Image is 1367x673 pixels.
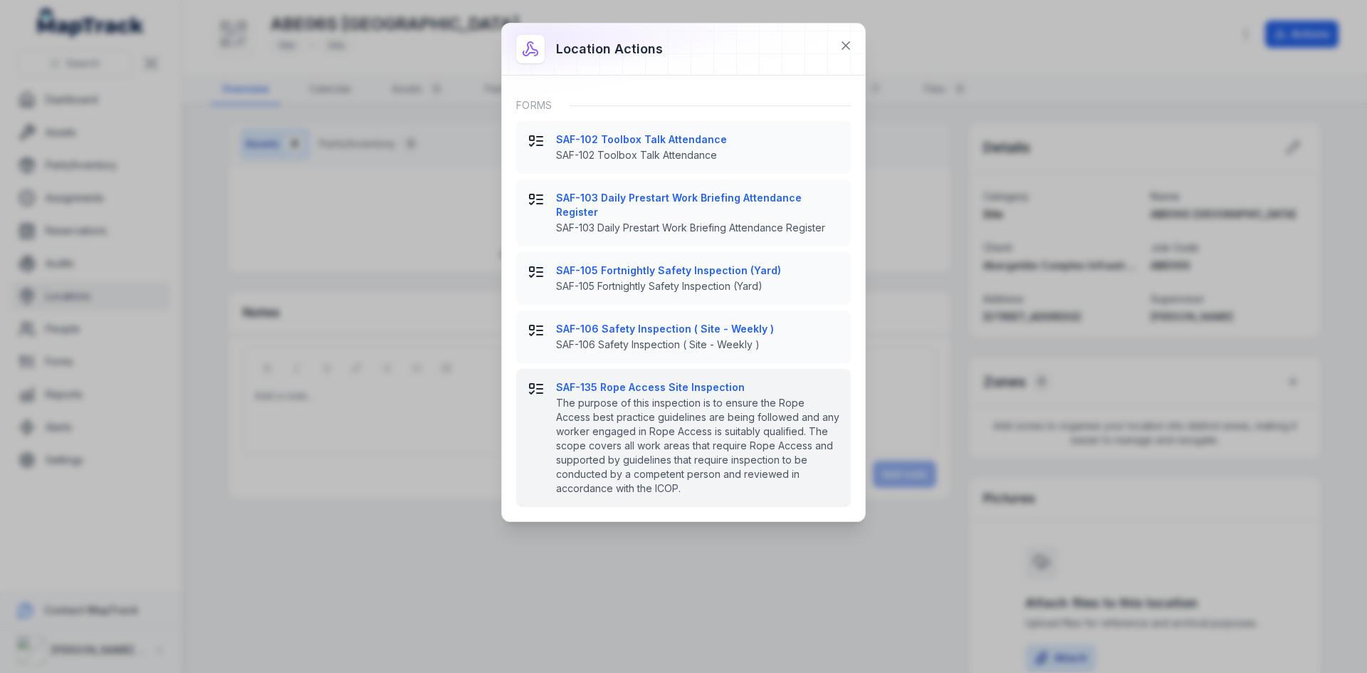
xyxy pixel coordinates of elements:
div: Forms [516,90,851,121]
strong: SAF-102 Toolbox Talk Attendance [556,132,839,147]
button: SAF-105 Fortnightly Safety Inspection (Yard)SAF-105 Fortnightly Safety Inspection (Yard) [516,252,851,305]
span: SAF-106 Safety Inspection ( Site - Weekly ) [556,338,839,352]
strong: SAF-135 Rope Access Site Inspection [556,380,839,395]
button: SAF-103 Daily Prestart Work Briefing Attendance RegisterSAF-103 Daily Prestart Work Briefing Atte... [516,179,851,246]
span: SAF-105 Fortnightly Safety Inspection (Yard) [556,279,839,293]
span: SAF-103 Daily Prestart Work Briefing Attendance Register [556,221,839,235]
span: SAF-102 Toolbox Talk Attendance [556,148,839,162]
button: SAF-135 Rope Access Site InspectionThe purpose of this inspection is to ensure the Rope Access be... [516,369,851,507]
h3: Location actions [556,39,663,59]
button: SAF-106 Safety Inspection ( Site - Weekly )SAF-106 Safety Inspection ( Site - Weekly ) [516,311,851,363]
strong: SAF-106 Safety Inspection ( Site - Weekly ) [556,322,839,336]
button: SAF-102 Toolbox Talk AttendanceSAF-102 Toolbox Talk Attendance [516,121,851,174]
strong: SAF-105 Fortnightly Safety Inspection (Yard) [556,264,839,278]
strong: SAF-103 Daily Prestart Work Briefing Attendance Register [556,191,839,219]
span: The purpose of this inspection is to ensure the Rope Access best practice guidelines are being fo... [556,396,839,496]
